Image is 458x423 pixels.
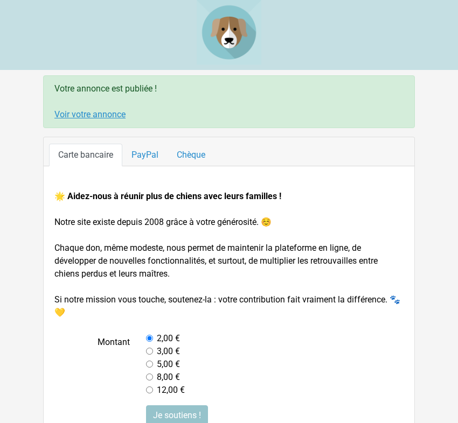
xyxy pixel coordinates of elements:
a: Voir votre annonce [54,109,126,119]
label: 2,00 € [157,332,180,345]
a: PayPal [122,144,168,166]
a: Chèque [168,144,214,166]
div: Votre annonce est publiée ! [43,75,415,128]
label: Montant [46,332,138,397]
label: 8,00 € [157,371,180,384]
label: 3,00 € [157,345,180,358]
strong: 🌟 Aidez-nous à réunir plus de chiens avec leurs familles ! [54,191,281,201]
label: 12,00 € [157,384,185,397]
a: Carte bancaire [49,144,122,166]
label: 5,00 € [157,358,180,371]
